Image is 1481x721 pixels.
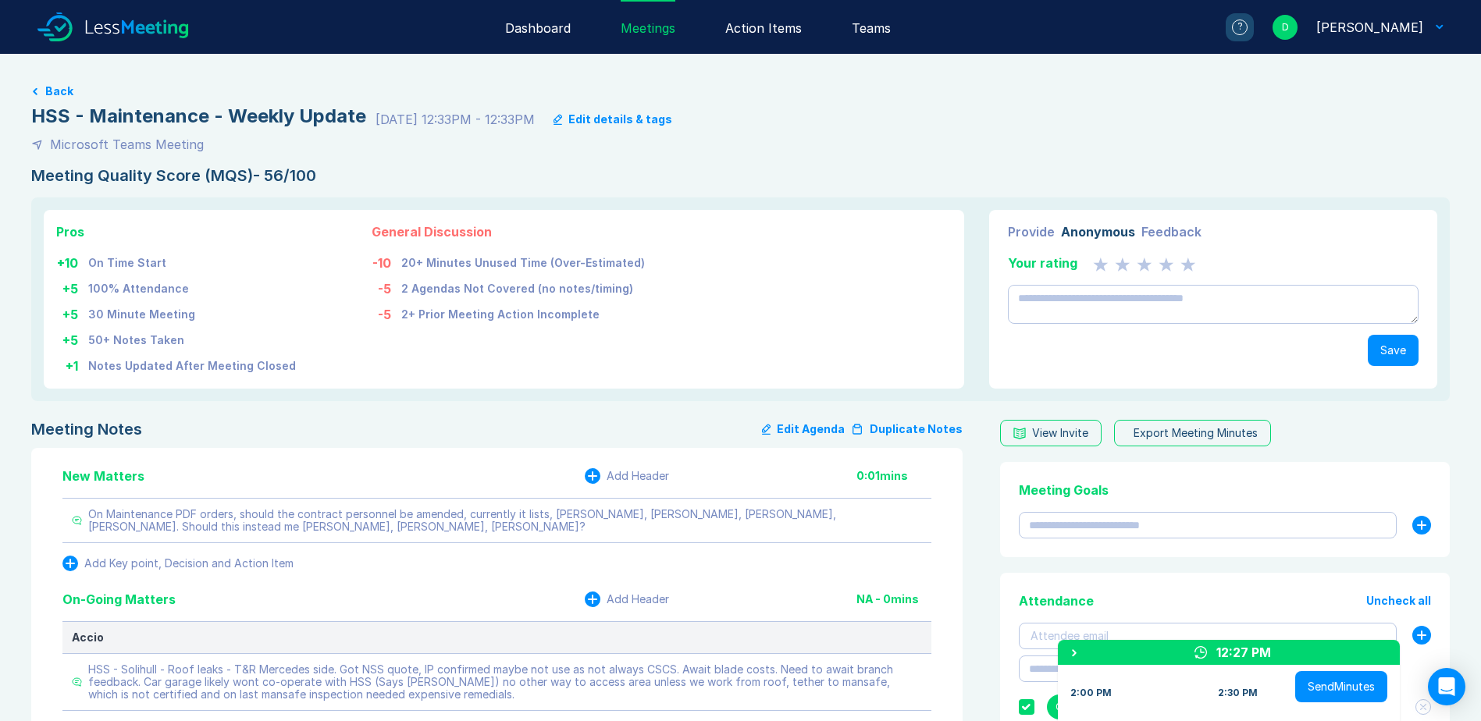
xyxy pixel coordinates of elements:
[1368,335,1419,366] button: Save
[1273,15,1298,40] div: D
[1114,420,1271,446] button: Export Meeting Minutes
[1008,222,1055,241] div: Provide
[87,350,297,376] td: Notes Updated After Meeting Closed
[72,631,922,644] div: Accio
[554,113,672,126] button: Edit details & tags
[1295,671,1387,702] button: SendMinutes
[376,110,535,129] div: [DATE] 12:33PM - 12:33PM
[56,247,87,273] td: + 10
[56,350,87,376] td: + 1
[372,273,401,299] td: -5
[607,470,669,482] div: Add Header
[1218,687,1258,699] div: 2:30 PM
[585,468,669,484] button: Add Header
[1134,427,1258,439] div: Export Meeting Minutes
[1141,222,1202,241] div: Feedback
[372,222,646,241] div: General Discussion
[56,325,87,350] td: + 5
[87,247,297,273] td: On Time Start
[1008,254,1077,272] div: Your rating
[56,273,87,299] td: + 5
[372,299,401,325] td: -5
[45,85,73,98] button: Back
[372,247,401,273] td: -10
[62,467,144,485] div: New Matters
[1093,254,1196,272] div: 0 Stars
[88,508,922,533] div: On Maintenance PDF orders, should the contract personnel be amended, currently it lists, [PERSON_...
[56,299,87,325] td: + 5
[1316,18,1423,37] div: David Hayter
[1000,420,1102,446] button: View Invite
[31,104,366,129] div: HSS - Maintenance - Weekly Update
[1232,20,1248,35] div: ?
[585,591,669,607] button: Add Header
[1366,595,1431,607] button: Uncheck all
[1070,687,1112,699] div: 2:00 PM
[1047,694,1072,719] div: G
[568,113,672,126] div: Edit details & tags
[31,166,1450,185] div: Meeting Quality Score (MQS) - 56/100
[31,420,142,439] div: Meeting Notes
[607,593,669,606] div: Add Header
[851,420,963,439] button: Duplicate Notes
[401,247,646,273] td: 20+ Minutes Unused Time (Over-Estimated)
[401,299,646,325] td: 2+ Prior Meeting Action Incomplete
[62,556,294,571] button: Add Key point, Decision and Action Item
[401,273,646,299] td: 2 Agendas Not Covered (no notes/timing)
[84,557,294,570] div: Add Key point, Decision and Action Item
[1019,591,1094,610] div: Attendance
[88,663,922,701] div: HSS - Solihull - Roof leaks - T&R Mercedes side. Got NSS quote, IP confirmed maybe not use as not...
[87,299,297,325] td: 30 Minute Meeting
[50,135,204,154] div: Microsoft Teams Meeting
[62,590,176,609] div: On-Going Matters
[1428,668,1465,705] div: Open Intercom Messenger
[56,222,297,241] div: Pros
[1032,427,1088,439] div: View Invite
[1019,481,1431,499] div: Meeting Goals
[856,593,931,606] div: NA - 0 mins
[87,325,297,350] td: 50+ Notes Taken
[31,85,1450,98] a: Back
[87,273,297,299] td: 100% Attendance
[856,470,931,482] div: 0:01 mins
[1207,13,1254,41] a: ?
[762,420,845,439] button: Edit Agenda
[1061,222,1135,241] div: Anonymous
[1216,643,1271,662] div: 12:27 PM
